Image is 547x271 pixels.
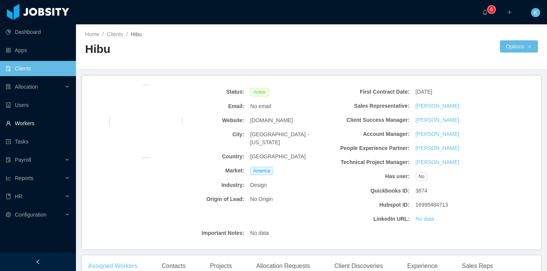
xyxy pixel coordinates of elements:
[250,116,293,124] span: [DOMAIN_NAME]
[333,130,409,138] b: Account Manager:
[250,195,273,203] span: No Origin
[250,181,267,189] span: Design
[6,134,70,149] a: icon: profileTasks
[6,175,11,181] i: icon: line-chart
[333,102,409,110] b: Sales Representative:
[168,102,244,110] b: Email:
[250,229,269,237] span: No data
[488,6,495,13] sup: 6
[6,43,70,58] a: icon: appstoreApps
[6,97,70,113] a: icon: robotUsers
[416,130,459,138] a: [PERSON_NAME]
[333,116,409,124] b: Client Success Manager:
[416,187,427,195] span: 3874
[6,24,70,40] a: icon: pie-chartDashboard
[333,187,409,195] b: Quickbooks ID:
[482,10,488,15] i: icon: bell
[131,31,142,37] span: Hibu
[102,31,104,37] span: /
[15,212,46,218] span: Configuration
[168,88,244,96] b: Status:
[15,157,31,163] span: Payroll
[333,144,409,152] b: People Experience Partner:
[416,158,459,166] a: [PERSON_NAME]
[534,8,537,17] span: K
[333,88,409,96] b: First Contract Date:
[250,153,306,161] span: [GEOGRAPHIC_DATA]
[333,158,409,166] b: Technical Project Manager:
[416,102,459,110] a: [PERSON_NAME]
[250,131,327,147] span: [GEOGRAPHIC_DATA] - [US_STATE]
[500,40,538,53] button: Optionsicon: down
[168,181,244,189] b: Industry:
[250,88,269,96] span: Active
[490,6,493,13] p: 6
[507,10,512,15] i: icon: plus
[250,102,271,110] span: No email
[168,167,244,175] b: Market:
[6,116,70,131] a: icon: userWorkers
[85,41,311,57] h2: Hibu
[168,131,244,139] b: City:
[333,215,409,223] b: LinkedIn URL:
[416,144,459,152] a: [PERSON_NAME]
[15,84,38,90] span: Allocation
[6,194,11,199] i: icon: book
[109,85,182,158] img: c16210f0-5413-11ee-a0b1-cb22c7a0bcd7_651347b2709cd-400w.png
[416,172,427,181] span: No
[333,172,409,180] b: Has user:
[168,153,244,161] b: Country:
[250,167,273,175] span: America
[126,31,128,37] span: /
[15,175,33,181] span: Reports
[416,215,434,223] a: No data
[168,195,244,203] b: Origin of Lead:
[168,229,244,237] b: Important Notes:
[333,201,409,209] b: Hubspot ID:
[15,193,22,199] span: HR
[107,31,123,37] a: Clients
[6,84,11,89] i: icon: solution
[416,201,448,209] span: 16995484713
[416,116,459,124] a: [PERSON_NAME]
[85,31,99,37] a: Home
[413,85,495,99] div: [DATE]
[6,61,70,76] a: icon: auditClients
[6,212,11,217] i: icon: setting
[6,157,11,163] i: icon: file-protect
[168,116,244,124] b: Website:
